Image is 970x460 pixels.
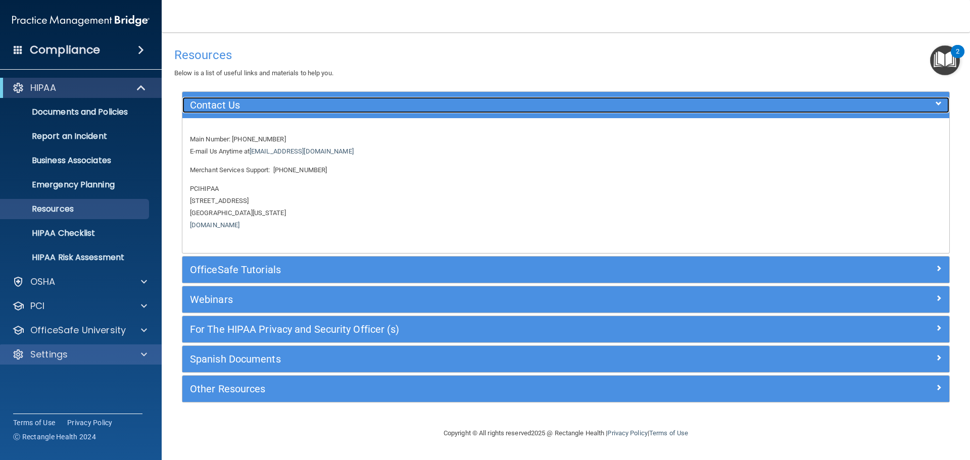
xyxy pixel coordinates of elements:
[190,262,942,278] a: OfficeSafe Tutorials
[30,300,44,312] p: PCI
[12,11,150,31] img: PMB logo
[190,133,942,158] p: Main Number: [PHONE_NUMBER] E-mail Us Anytime at
[13,418,55,428] a: Terms of Use
[190,221,239,229] a: [DOMAIN_NAME]
[174,69,333,77] span: Below is a list of useful links and materials to help you.
[12,82,147,94] a: HIPAA
[607,429,647,437] a: Privacy Policy
[190,291,942,308] a: Webinars
[190,183,942,231] p: PCIHIPAA [STREET_ADDRESS] [GEOGRAPHIC_DATA][US_STATE]
[13,432,96,442] span: Ⓒ Rectangle Health 2024
[7,131,144,141] p: Report an Incident
[30,43,100,57] h4: Compliance
[30,324,126,336] p: OfficeSafe University
[190,294,750,305] h5: Webinars
[7,204,144,214] p: Resources
[12,324,147,336] a: OfficeSafe University
[190,324,750,335] h5: For The HIPAA Privacy and Security Officer (s)
[930,45,960,75] button: Open Resource Center, 2 new notifications
[649,429,688,437] a: Terms of Use
[67,418,113,428] a: Privacy Policy
[174,48,957,62] h4: Resources
[381,417,750,449] div: Copyright © All rights reserved 2025 @ Rectangle Health | |
[30,276,56,288] p: OSHA
[190,383,750,394] h5: Other Resources
[7,252,144,263] p: HIPAA Risk Assessment
[190,264,750,275] h5: OfficeSafe Tutorials
[12,300,147,312] a: PCI
[190,321,942,337] a: For The HIPAA Privacy and Security Officer (s)
[7,156,144,166] p: Business Associates
[956,52,959,65] div: 2
[30,82,56,94] p: HIPAA
[190,97,942,113] a: Contact Us
[7,180,144,190] p: Emergency Planning
[190,351,942,367] a: Spanish Documents
[7,228,144,238] p: HIPAA Checklist
[7,107,144,117] p: Documents and Policies
[190,353,750,365] h5: Spanish Documents
[12,276,147,288] a: OSHA
[12,348,147,361] a: Settings
[190,381,942,397] a: Other Resources
[190,99,750,111] h5: Contact Us
[250,147,354,155] a: [EMAIL_ADDRESS][DOMAIN_NAME]
[190,164,942,176] p: Merchant Services Support: [PHONE_NUMBER]
[30,348,68,361] p: Settings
